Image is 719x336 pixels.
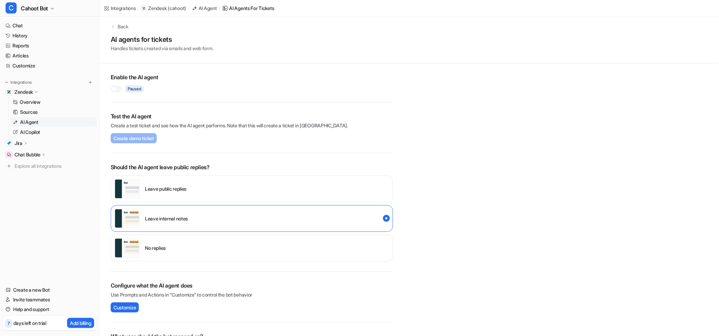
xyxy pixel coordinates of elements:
[3,41,97,51] a: Reports
[3,305,97,314] a: Help and support
[10,107,97,117] a: Sources
[3,21,97,30] a: Chat
[111,235,393,262] div: disabled
[111,302,139,312] button: Customize
[199,4,217,12] div: AI Agent
[111,133,157,143] button: Create demo ticket
[20,119,38,126] p: AI Agent
[219,5,220,11] span: /
[15,140,22,147] p: Jira
[6,163,12,170] img: explore all integrations
[141,5,186,12] a: Zendesk(cahoot)
[145,244,166,252] p: No replies
[20,129,40,136] p: AI Copilot
[15,161,94,172] span: Explore all integrations
[15,151,40,158] p: Chat Bubble
[10,127,97,137] a: AI Copilot
[115,209,139,228] img: user
[4,80,9,85] img: expand menu
[111,122,393,129] p: Create a test ticket and see how the AI agent performs. Note that this will create a ticket in [G...
[111,163,393,171] p: Should the AI agent leave public replies?
[7,153,11,157] img: Chat Bubble
[111,205,393,232] div: internal_reply
[113,304,136,311] span: Customize
[10,80,32,85] p: Integrations
[111,112,393,120] h2: Test the AI agent
[67,318,94,328] button: Add billing
[111,4,136,12] div: Integrations
[3,79,34,86] button: Integrations
[10,117,97,127] a: AI Agent
[125,85,144,92] span: Paused
[222,4,274,12] a: AI Agents for tickets
[148,5,166,12] p: Zendesk
[3,161,97,171] a: Explore all integrations
[115,179,139,199] img: user
[70,319,91,327] p: Add billing
[113,135,154,142] span: Create demo ticket
[3,31,97,40] a: History
[111,73,393,81] h2: Enable the AI agent
[20,109,38,116] p: Sources
[111,45,213,52] p: Handles tickets created via emails and web form.
[7,90,11,94] img: Zendesk
[229,4,274,12] div: AI Agents for tickets
[15,89,33,96] p: Zendesk
[8,320,10,327] p: 7
[115,238,139,258] img: user
[145,215,188,222] p: Leave internal notes
[138,5,139,11] span: /
[88,80,93,85] img: menu_add.svg
[7,141,11,145] img: Jira
[104,4,136,12] a: Integrations
[168,5,186,12] p: ( cahoot )
[21,3,48,13] span: Cahoot Bot
[111,281,393,290] h2: Configure what the AI agent does
[10,97,97,107] a: Overview
[111,34,213,45] h1: AI agents for tickets
[111,175,393,202] div: external_reply
[3,61,97,71] a: Customize
[3,295,97,305] a: Invite teammates
[6,2,17,13] span: C
[118,23,128,30] p: Back
[145,185,186,192] p: Leave public replies
[111,291,393,298] p: Use Prompts and Actions in “Customize” to control the bot behavior
[13,319,46,327] p: days left on trial
[3,285,97,295] a: Create a new Bot
[192,4,217,12] a: AI Agent
[20,99,40,106] p: Overview
[3,51,97,61] a: Articles
[188,5,190,11] span: /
